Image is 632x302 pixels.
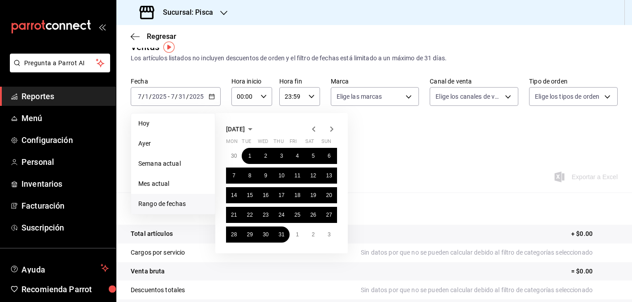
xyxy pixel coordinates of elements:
span: Elige los canales de venta [436,92,502,101]
p: Resumen [131,203,618,214]
label: Canal de venta [430,78,518,84]
button: July 17, 2025 [273,187,289,203]
abbr: July 7, 2025 [232,172,235,179]
p: = $0.00 [571,267,618,276]
div: Los artículos listados no incluyen descuentos de orden y el filtro de fechas está limitado a un m... [131,54,618,63]
span: Hoy [138,119,208,128]
span: - [168,93,170,100]
input: -- [178,93,186,100]
button: July 6, 2025 [321,148,337,164]
abbr: July 19, 2025 [310,192,316,198]
abbr: July 12, 2025 [310,172,316,179]
button: July 15, 2025 [242,187,257,203]
button: July 29, 2025 [242,226,257,243]
abbr: July 18, 2025 [295,192,300,198]
abbr: July 23, 2025 [263,212,269,218]
span: Menú [21,112,109,124]
span: Reportes [21,90,109,102]
abbr: July 17, 2025 [278,192,284,198]
button: July 3, 2025 [273,148,289,164]
abbr: July 25, 2025 [295,212,300,218]
abbr: Monday [226,138,238,148]
button: July 10, 2025 [273,168,289,184]
abbr: July 28, 2025 [231,231,237,238]
button: July 30, 2025 [258,226,273,243]
abbr: July 13, 2025 [326,172,332,179]
a: Pregunta a Parrot AI [6,65,110,74]
p: Descuentos totales [131,285,185,295]
abbr: July 21, 2025 [231,212,237,218]
button: July 21, 2025 [226,207,242,223]
button: August 1, 2025 [290,226,305,243]
abbr: July 1, 2025 [248,153,252,159]
label: Marca [331,78,419,84]
button: July 19, 2025 [305,187,321,203]
button: July 14, 2025 [226,187,242,203]
button: [DATE] [226,124,256,134]
p: Cargos por servicio [131,248,185,257]
button: July 11, 2025 [290,168,305,184]
button: July 8, 2025 [242,168,257,184]
button: July 2, 2025 [258,148,273,164]
span: Elige los tipos de orden [535,92,599,101]
button: July 26, 2025 [305,207,321,223]
abbr: July 24, 2025 [278,212,284,218]
abbr: Sunday [321,138,331,148]
button: July 1, 2025 [242,148,257,164]
abbr: July 30, 2025 [263,231,269,238]
input: ---- [152,93,167,100]
span: Rango de fechas [138,199,208,209]
abbr: July 8, 2025 [248,172,252,179]
span: Ayuda [21,263,97,273]
label: Hora fin [279,78,320,84]
abbr: July 26, 2025 [310,212,316,218]
button: July 24, 2025 [273,207,289,223]
abbr: June 30, 2025 [231,153,237,159]
input: -- [171,93,175,100]
button: June 30, 2025 [226,148,242,164]
abbr: July 14, 2025 [231,192,237,198]
button: July 31, 2025 [273,226,289,243]
span: [DATE] [226,126,245,133]
abbr: July 29, 2025 [247,231,252,238]
button: July 13, 2025 [321,168,337,184]
label: Tipo de orden [529,78,618,84]
abbr: July 10, 2025 [278,172,284,179]
img: Tooltip marker [163,42,175,53]
abbr: Wednesday [258,138,268,148]
button: July 18, 2025 [290,187,305,203]
span: / [175,93,178,100]
button: July 16, 2025 [258,187,273,203]
span: Facturación [21,200,109,212]
abbr: July 3, 2025 [280,153,283,159]
input: -- [137,93,142,100]
p: Sin datos por que no se pueden calcular debido al filtro de categorías seleccionado [361,248,618,257]
abbr: August 2, 2025 [312,231,315,238]
button: July 12, 2025 [305,168,321,184]
p: Total artículos [131,229,173,239]
abbr: July 31, 2025 [278,231,284,238]
button: July 23, 2025 [258,207,273,223]
span: Configuración [21,134,109,146]
abbr: Tuesday [242,138,251,148]
button: July 4, 2025 [290,148,305,164]
p: + $0.00 [571,229,618,239]
button: July 28, 2025 [226,226,242,243]
input: ---- [189,93,204,100]
abbr: July 20, 2025 [326,192,332,198]
span: Ayer [138,139,208,148]
span: Inventarios [21,178,109,190]
abbr: July 6, 2025 [328,153,331,159]
span: Recomienda Parrot [21,283,109,295]
button: open_drawer_menu [98,23,106,30]
span: / [142,93,145,100]
span: Suscripción [21,222,109,234]
abbr: July 2, 2025 [264,153,267,159]
span: Pregunta a Parrot AI [24,59,96,68]
span: Mes actual [138,179,208,189]
p: Venta bruta [131,267,165,276]
span: Elige las marcas [337,92,382,101]
span: / [186,93,189,100]
input: -- [145,93,149,100]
